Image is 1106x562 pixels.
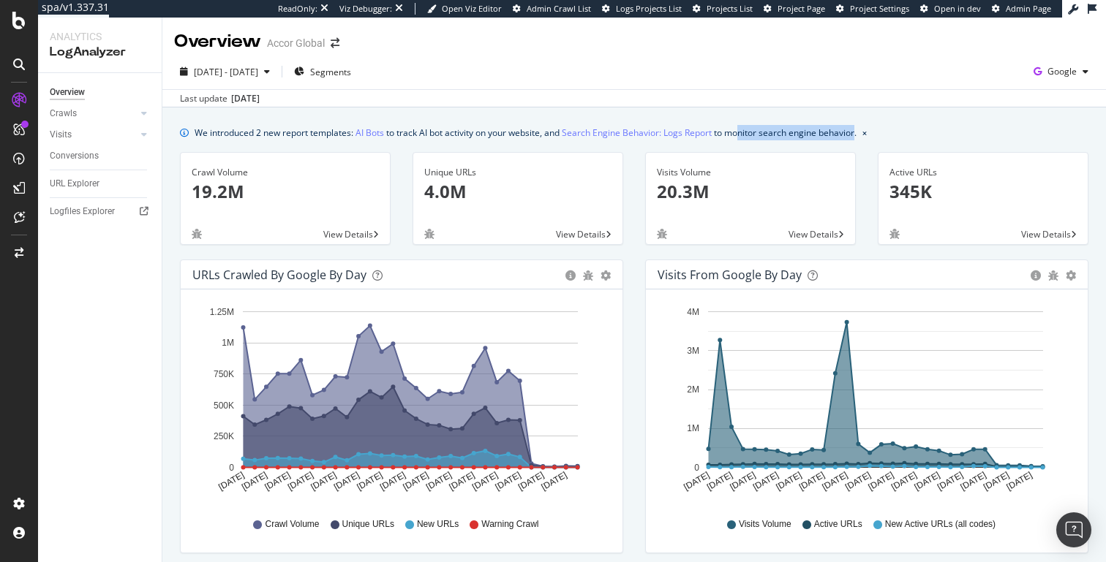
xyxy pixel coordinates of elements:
a: Open Viz Editor [427,3,502,15]
a: Project Settings [836,3,909,15]
p: 4.0M [424,179,612,204]
span: View Details [789,228,838,240]
a: Conversions [50,148,151,164]
a: URL Explorer [50,176,151,191]
p: 345K [889,179,1077,204]
div: bug [192,229,202,239]
svg: A chart. [192,301,611,504]
a: AI Bots [355,125,384,140]
a: Project Page [764,3,825,15]
text: [DATE] [1005,470,1034,493]
text: 250K [214,431,234,441]
a: Projects List [693,3,753,15]
a: Logs Projects List [602,3,682,15]
text: [DATE] [843,470,873,493]
a: Open in dev [920,3,981,15]
div: A chart. [658,301,1076,504]
span: Active URLs [814,518,862,531]
div: URLs Crawled by Google by day [192,267,366,282]
div: ReadOnly: [278,3,317,15]
text: 1M [222,338,234,349]
span: Open Viz Editor [442,3,502,14]
text: 1M [687,424,699,434]
text: [DATE] [332,470,361,493]
button: Google [1028,60,1094,83]
span: View Details [556,228,606,240]
div: Overview [50,85,85,100]
text: [DATE] [378,470,407,493]
div: arrow-right-arrow-left [331,38,339,48]
span: Project Settings [850,3,909,14]
div: Visits from Google by day [658,267,802,282]
text: [DATE] [959,470,988,493]
div: Unique URLs [424,166,612,179]
text: [DATE] [751,470,780,493]
div: We introduced 2 new report templates: to track AI bot activity on your website, and to monitor se... [195,125,857,140]
div: info banner [180,125,1088,140]
text: [DATE] [516,470,546,493]
div: Open Intercom Messenger [1056,512,1091,547]
text: [DATE] [402,470,431,493]
div: LogAnalyzer [50,44,150,61]
div: URL Explorer [50,176,99,191]
span: View Details [1021,228,1071,240]
button: Segments [288,60,357,83]
span: Segments [310,66,351,78]
text: 750K [214,369,234,379]
div: Conversions [50,148,99,164]
text: [DATE] [889,470,919,493]
span: Open in dev [934,3,981,14]
div: Active URLs [889,166,1077,179]
text: [DATE] [728,470,757,493]
div: Overview [174,29,261,54]
text: [DATE] [774,470,803,493]
text: [DATE] [286,470,315,493]
text: [DATE] [424,470,454,493]
span: New URLs [417,518,459,531]
text: [DATE] [797,470,827,493]
a: Search Engine Behavior: Logs Report [562,125,712,140]
text: [DATE] [705,470,734,493]
text: [DATE] [540,470,569,493]
text: [DATE] [682,470,711,493]
a: Crawls [50,106,137,121]
span: New Active URLs (all codes) [885,518,996,531]
div: bug [424,229,434,239]
div: bug [889,229,900,239]
div: Last update [180,92,260,105]
div: Accor Global [267,36,325,50]
span: Admin Page [1006,3,1051,14]
text: 0 [229,463,234,473]
div: Visits [50,127,72,143]
text: [DATE] [820,470,849,493]
text: [DATE] [867,470,896,493]
div: bug [583,270,593,281]
text: [DATE] [309,470,338,493]
div: Crawls [50,106,77,121]
span: Google [1047,65,1077,77]
span: Admin Crawl List [527,3,591,14]
a: Admin Page [992,3,1051,15]
text: [DATE] [494,470,523,493]
p: 19.2M [192,179,379,204]
div: Viz Debugger: [339,3,392,15]
a: Admin Crawl List [513,3,591,15]
div: circle-info [1031,270,1041,281]
div: [DATE] [231,92,260,105]
text: 0 [694,463,699,473]
span: Warning Crawl [481,518,538,531]
text: [DATE] [982,470,1011,493]
span: Project Page [778,3,825,14]
text: [DATE] [470,470,500,493]
div: Visits Volume [657,166,844,179]
text: 2M [687,384,699,395]
div: gear [1066,270,1076,281]
span: View Details [323,228,373,240]
p: 20.3M [657,179,844,204]
div: Logfiles Explorer [50,204,115,219]
a: Visits [50,127,137,143]
span: Projects List [707,3,753,14]
button: close banner [859,122,870,143]
div: Analytics [50,29,150,44]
